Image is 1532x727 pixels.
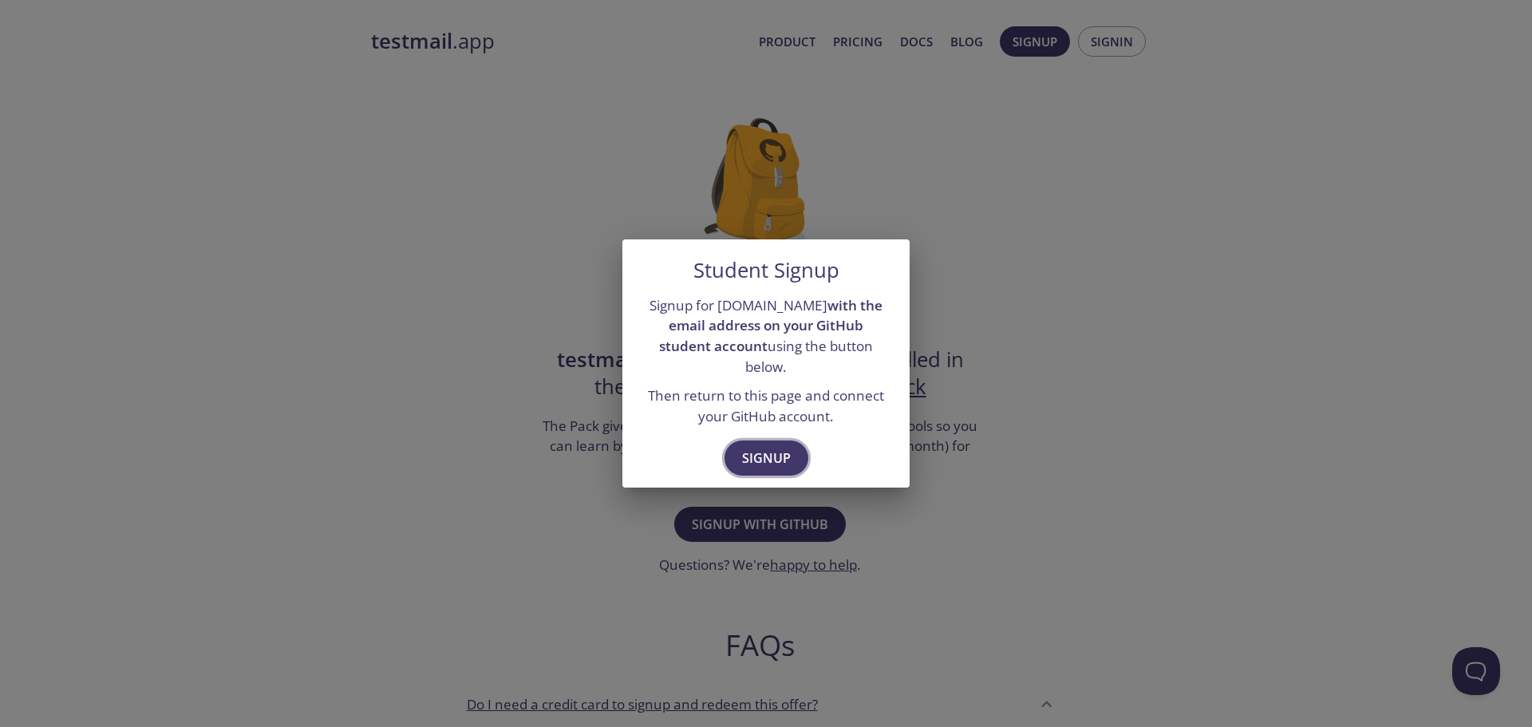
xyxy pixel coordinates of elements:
h5: Student Signup [693,259,839,283]
p: Then return to this page and connect your GitHub account. [642,385,890,426]
span: Signup [742,447,791,469]
p: Signup for [DOMAIN_NAME] using the button below. [642,295,890,377]
strong: with the email address on your GitHub student account [659,296,882,355]
button: Signup [725,441,808,476]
